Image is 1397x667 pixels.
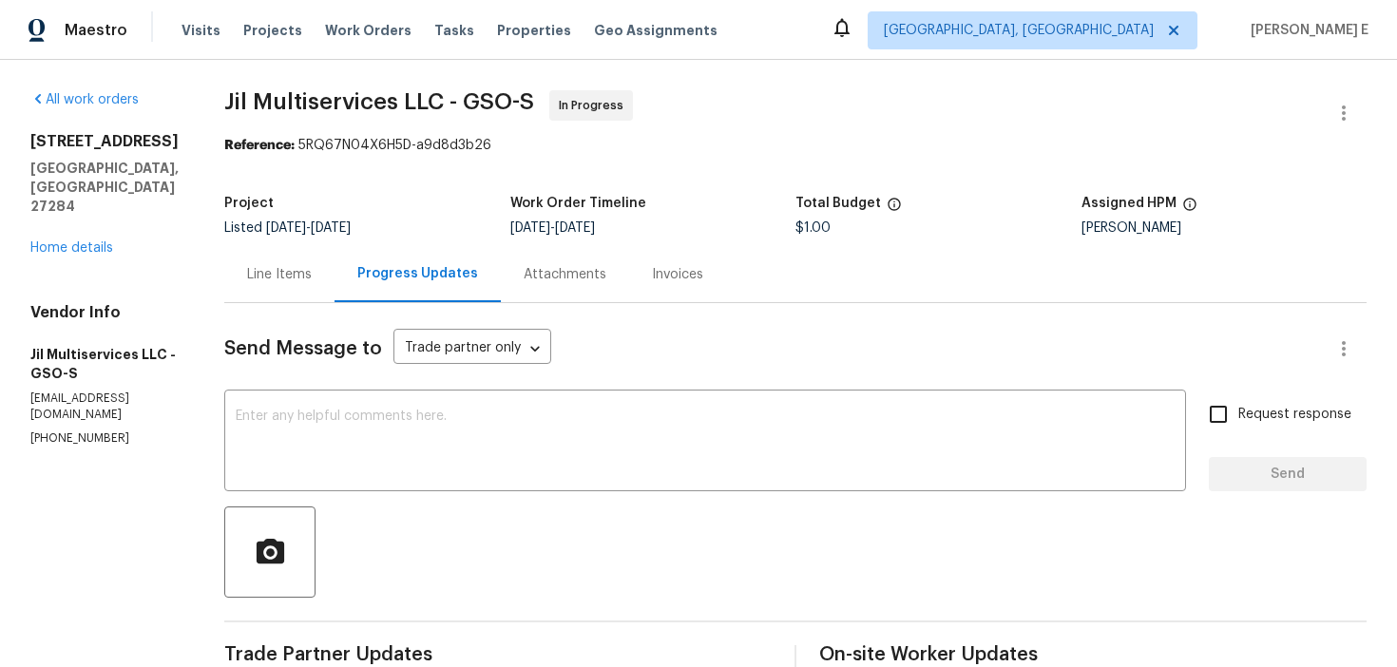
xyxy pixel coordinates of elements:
h5: Project [224,197,274,210]
span: [DATE] [555,221,595,235]
span: Visits [182,21,220,40]
b: Reference: [224,139,295,152]
span: [GEOGRAPHIC_DATA], [GEOGRAPHIC_DATA] [884,21,1154,40]
h5: Total Budget [795,197,881,210]
span: Work Orders [325,21,411,40]
span: $1.00 [795,221,831,235]
span: Listed [224,221,351,235]
span: In Progress [559,96,631,115]
span: Request response [1238,405,1351,425]
span: - [510,221,595,235]
div: Line Items [247,265,312,284]
span: The hpm assigned to this work order. [1182,197,1197,221]
span: [DATE] [510,221,550,235]
p: [EMAIL_ADDRESS][DOMAIN_NAME] [30,391,179,423]
span: Jil Multiservices LLC - GSO-S [224,90,534,113]
span: [PERSON_NAME] E [1243,21,1368,40]
h2: [STREET_ADDRESS] [30,132,179,151]
div: Attachments [524,265,606,284]
div: Invoices [652,265,703,284]
a: All work orders [30,93,139,106]
h4: Vendor Info [30,303,179,322]
p: [PHONE_NUMBER] [30,430,179,447]
a: Home details [30,241,113,255]
span: Properties [497,21,571,40]
div: [PERSON_NAME] [1081,221,1368,235]
span: The total cost of line items that have been proposed by Opendoor. This sum includes line items th... [887,197,902,221]
span: Geo Assignments [594,21,718,40]
div: Progress Updates [357,264,478,283]
h5: [GEOGRAPHIC_DATA], [GEOGRAPHIC_DATA] 27284 [30,159,179,216]
span: Projects [243,21,302,40]
span: Maestro [65,21,127,40]
div: 5RQ67N04X6H5D-a9d8d3b26 [224,136,1367,155]
span: [DATE] [311,221,351,235]
div: Trade partner only [393,333,551,365]
h5: Jil Multiservices LLC - GSO-S [30,345,179,383]
span: [DATE] [266,221,306,235]
h5: Work Order Timeline [510,197,646,210]
span: Send Message to [224,339,382,358]
h5: Assigned HPM [1081,197,1177,210]
span: Tasks [434,24,474,37]
span: - [266,221,351,235]
span: Trade Partner Updates [224,645,772,664]
span: On-site Worker Updates [819,645,1367,664]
